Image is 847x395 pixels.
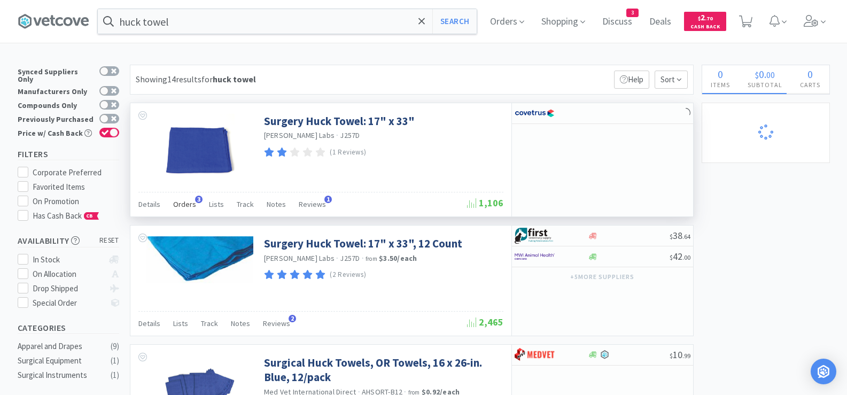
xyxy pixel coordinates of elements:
[515,228,555,244] img: 67d67680309e4a0bb49a5ff0391dcc42_6.png
[362,253,364,263] span: ·
[670,229,690,242] span: 38
[670,250,690,262] span: 42
[84,213,95,219] span: CB
[759,67,764,81] span: 0
[330,147,366,158] p: (1 Reviews)
[33,253,104,266] div: In Stock
[33,195,119,208] div: On Promotion
[18,340,104,353] div: Apparel and Drapes
[138,199,160,209] span: Details
[682,233,690,241] span: . 64
[264,253,335,263] a: [PERSON_NAME] Labs
[467,197,503,209] span: 1,106
[195,196,203,203] span: 3
[18,322,119,334] h5: Categories
[264,130,335,140] a: [PERSON_NAME] Labs
[340,253,360,263] span: J257D
[515,347,555,363] img: bdd3c0f4347043b9a893056ed883a29a_120.png
[690,24,720,31] span: Cash Back
[98,9,477,34] input: Search by item, sku, manufacturer, ingredient, size...
[791,80,829,90] h4: Carts
[33,166,119,179] div: Corporate Preferred
[698,12,713,22] span: 2
[267,199,286,209] span: Notes
[165,114,235,183] img: c5d9d82ae4ad459c817613337c942488_552722.png
[432,9,477,34] button: Search
[18,369,104,382] div: Surgical Instruments
[598,17,636,27] a: Discuss3
[237,199,254,209] span: Track
[718,67,723,81] span: 0
[698,15,701,22] span: $
[111,354,119,367] div: ( 1 )
[18,148,119,160] h5: Filters
[670,352,673,360] span: $
[467,316,503,328] span: 2,465
[289,315,296,322] span: 2
[264,236,462,251] a: Surgery Huck Towel: 17" x 33", 12 Count
[324,196,332,203] span: 1
[682,352,690,360] span: . 99
[18,66,94,83] div: Synced Suppliers Only
[627,9,638,17] span: 3
[138,319,160,328] span: Details
[705,15,713,22] span: . 70
[33,282,104,295] div: Drop Shipped
[201,319,218,328] span: Track
[231,319,250,328] span: Notes
[565,269,639,284] button: +5more suppliers
[18,354,104,367] div: Surgical Equipment
[18,235,119,247] h5: Availability
[645,17,675,27] a: Deals
[515,249,555,265] img: f6b2451649754179b5b4e0c70c3f7cb0_2.png
[670,348,690,361] span: 10
[330,269,366,281] p: (2 Reviews)
[111,340,119,353] div: ( 9 )
[33,211,99,221] span: Has Cash Back
[264,355,501,385] a: Surgical Huck Towels, OR Towels, 16 x 26-in. Blue, 12/pack
[682,253,690,261] span: . 00
[33,181,119,193] div: Favorited Items
[515,105,555,121] img: 77fca1acd8b6420a9015268ca798ef17_1.png
[263,319,290,328] span: Reviews
[173,199,196,209] span: Orders
[18,114,94,123] div: Previously Purchased
[670,233,673,241] span: $
[111,369,119,382] div: ( 1 )
[18,86,94,95] div: Manufacturers Only
[33,297,104,309] div: Special Order
[336,253,338,263] span: ·
[702,80,739,90] h4: Items
[614,71,649,89] p: Help
[201,74,256,84] span: for
[33,268,104,281] div: On Allocation
[213,74,256,84] strong: huck towel
[655,71,688,89] span: Sort
[209,199,224,209] span: Lists
[755,69,759,80] span: $
[18,100,94,109] div: Compounds Only
[136,73,256,87] div: Showing 14 results
[18,128,94,137] div: Price w/ Cash Back
[670,253,673,261] span: $
[684,7,726,36] a: $2.70Cash Back
[811,359,836,384] div: Open Intercom Messenger
[807,67,813,81] span: 0
[340,130,360,140] span: J257D
[366,255,377,262] span: from
[299,199,326,209] span: Reviews
[739,69,791,80] div: .
[264,114,415,128] a: Surgery Huck Towel: 17" x 33"
[173,319,188,328] span: Lists
[766,69,775,80] span: 00
[379,253,417,263] strong: $3.50 / each
[739,80,791,90] h4: Subtotal
[336,130,338,140] span: ·
[146,236,253,284] img: f2fd5246cb734bf0be8d941a5fa62369_134925.png
[99,235,119,246] span: reset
